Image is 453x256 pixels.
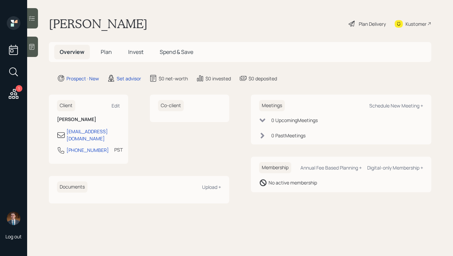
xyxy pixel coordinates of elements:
[205,75,231,82] div: $0 invested
[117,75,141,82] div: Set advisor
[60,48,84,56] span: Overview
[112,102,120,109] div: Edit
[259,162,291,173] h6: Membership
[300,164,362,171] div: Annual Fee Based Planning +
[367,164,423,171] div: Digital-only Membership +
[159,75,188,82] div: $0 net-worth
[57,100,75,111] h6: Client
[16,85,22,92] div: 1
[271,132,306,139] div: 0 Past Meeting s
[66,128,120,142] div: [EMAIL_ADDRESS][DOMAIN_NAME]
[66,146,109,154] div: [PHONE_NUMBER]
[202,184,221,190] div: Upload +
[57,117,120,122] h6: [PERSON_NAME]
[158,100,184,111] h6: Co-client
[128,48,143,56] span: Invest
[271,117,318,124] div: 0 Upcoming Meeting s
[406,20,427,27] div: Kustomer
[114,146,123,153] div: PST
[249,75,277,82] div: $0 deposited
[49,16,147,31] h1: [PERSON_NAME]
[369,102,423,109] div: Schedule New Meeting +
[66,75,99,82] div: Prospect · New
[7,212,20,225] img: hunter_neumayer.jpg
[259,100,285,111] h6: Meetings
[359,20,386,27] div: Plan Delivery
[57,181,87,193] h6: Documents
[101,48,112,56] span: Plan
[5,233,22,240] div: Log out
[269,179,317,186] div: No active membership
[160,48,193,56] span: Spend & Save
